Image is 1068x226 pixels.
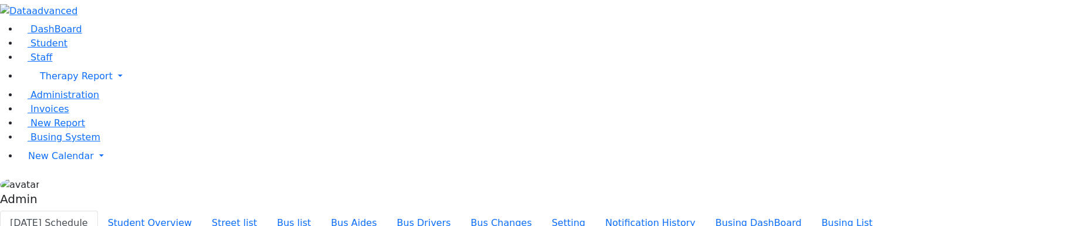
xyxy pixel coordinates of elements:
span: Therapy Report [40,70,113,82]
span: Administration [30,89,99,100]
span: Busing System [30,131,100,143]
a: Student [19,38,67,49]
a: New Calendar [19,144,1068,168]
span: New Calendar [28,150,94,161]
a: New Report [19,117,85,129]
span: Staff [30,52,52,63]
span: Invoices [30,103,69,114]
a: Therapy Report [19,65,1068,88]
a: Staff [19,52,52,63]
span: Student [30,38,67,49]
span: DashBoard [30,23,82,35]
a: DashBoard [19,23,82,35]
a: Busing System [19,131,100,143]
a: Administration [19,89,99,100]
span: New Report [30,117,85,129]
a: Invoices [19,103,69,114]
